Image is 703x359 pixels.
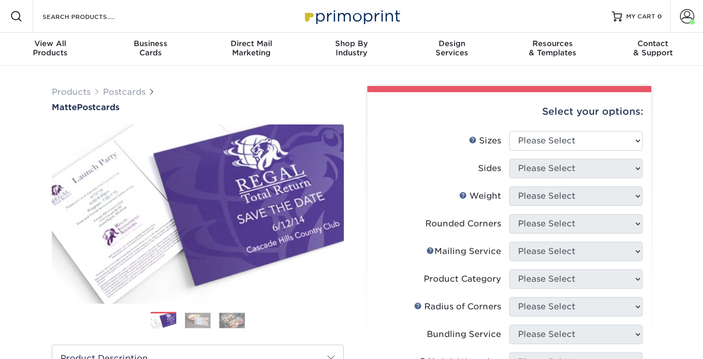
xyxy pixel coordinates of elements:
div: Bundling Service [427,328,501,341]
span: Matte [52,102,77,112]
a: Contact& Support [603,33,703,66]
div: Sides [478,162,501,175]
img: Postcards 03 [219,312,245,328]
a: Products [52,87,91,97]
input: SEARCH PRODUCTS..... [42,10,141,23]
div: Select your options: [376,92,643,131]
div: Marketing [201,39,301,57]
a: MattePostcards [52,102,344,112]
a: BusinessCards [100,33,201,66]
a: Shop ByIndustry [301,33,402,66]
img: Matte 01 [52,113,344,315]
div: Weight [459,190,501,202]
div: & Support [603,39,703,57]
span: 0 [657,13,662,20]
div: Radius of Corners [414,301,501,313]
div: Services [402,39,502,57]
span: Direct Mail [201,39,301,48]
span: Contact [603,39,703,48]
div: Industry [301,39,402,57]
a: DesignServices [402,33,502,66]
span: Business [100,39,201,48]
img: Postcards 02 [185,312,211,328]
div: Product Category [424,273,501,285]
a: Direct MailMarketing [201,33,301,66]
img: Primoprint [300,5,403,27]
a: Resources& Templates [502,33,603,66]
span: Resources [502,39,603,48]
h1: Postcards [52,102,344,112]
span: MY CART [626,12,655,21]
div: Cards [100,39,201,57]
div: Rounded Corners [425,218,501,230]
div: Sizes [469,135,501,147]
div: Mailing Service [426,245,501,258]
a: Postcards [103,87,146,97]
span: Shop By [301,39,402,48]
span: Design [402,39,502,48]
div: & Templates [502,39,603,57]
img: Postcards 01 [151,312,176,330]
